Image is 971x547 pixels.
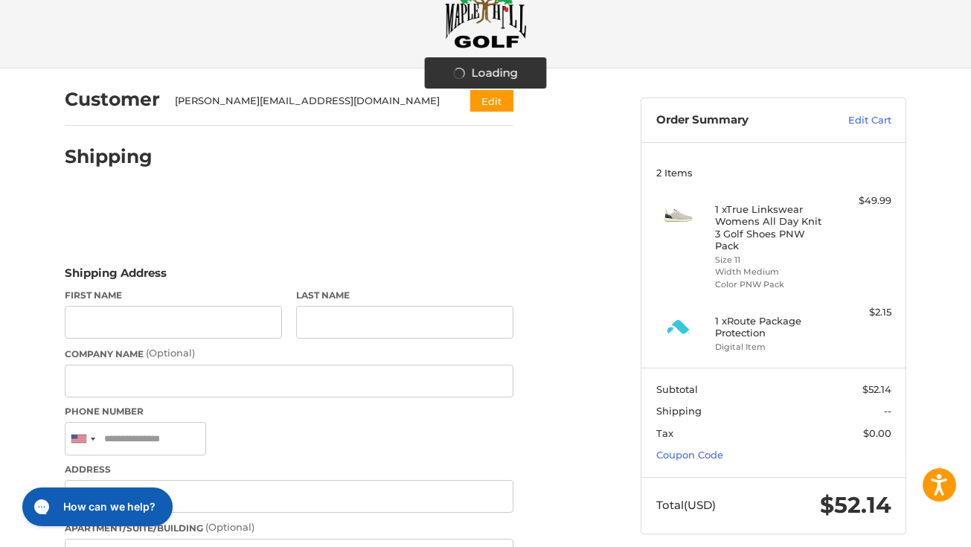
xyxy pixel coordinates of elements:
a: Coupon Code [656,450,723,461]
label: Address [65,464,513,477]
small: (Optional) [146,348,195,359]
label: Last Name [296,290,513,303]
div: United States: +1 [65,423,100,455]
h4: 1 x Route Package Protection [715,316,829,340]
span: Tax [656,428,673,440]
span: Subtotal [656,384,698,396]
label: Phone Number [65,406,513,419]
span: Loading [472,65,518,83]
span: $52.14 [820,492,891,519]
h3: 2 Items [656,167,891,179]
label: First Name [65,290,282,303]
small: (Optional) [205,522,254,534]
span: -- [884,406,891,418]
li: Digital Item [715,342,829,354]
span: Shipping [656,406,702,418]
a: Edit Cart [816,114,891,129]
button: Edit [470,91,513,112]
span: $52.14 [862,384,891,396]
h3: Order Summary [656,114,816,129]
div: $49.99 [833,194,891,209]
h2: Shipping [65,146,153,169]
li: Width Medium [715,266,829,279]
li: Color PNW Pack [715,279,829,292]
label: Apartment/Suite/Building [65,521,513,536]
label: Company Name [65,347,513,362]
span: Total (USD) [656,499,716,513]
span: $0.00 [863,428,891,440]
div: [PERSON_NAME][EMAIL_ADDRESS][DOMAIN_NAME] [175,95,442,109]
li: Size 11 [715,255,829,267]
iframe: Gorgias live chat messenger [15,483,177,532]
h2: Customer [65,89,160,112]
h4: 1 x True Linkswear Womens All Day Knit 3 Golf Shoes PNW Pack [715,204,829,252]
legend: Shipping Address [65,266,167,290]
div: $2.15 [833,306,891,321]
